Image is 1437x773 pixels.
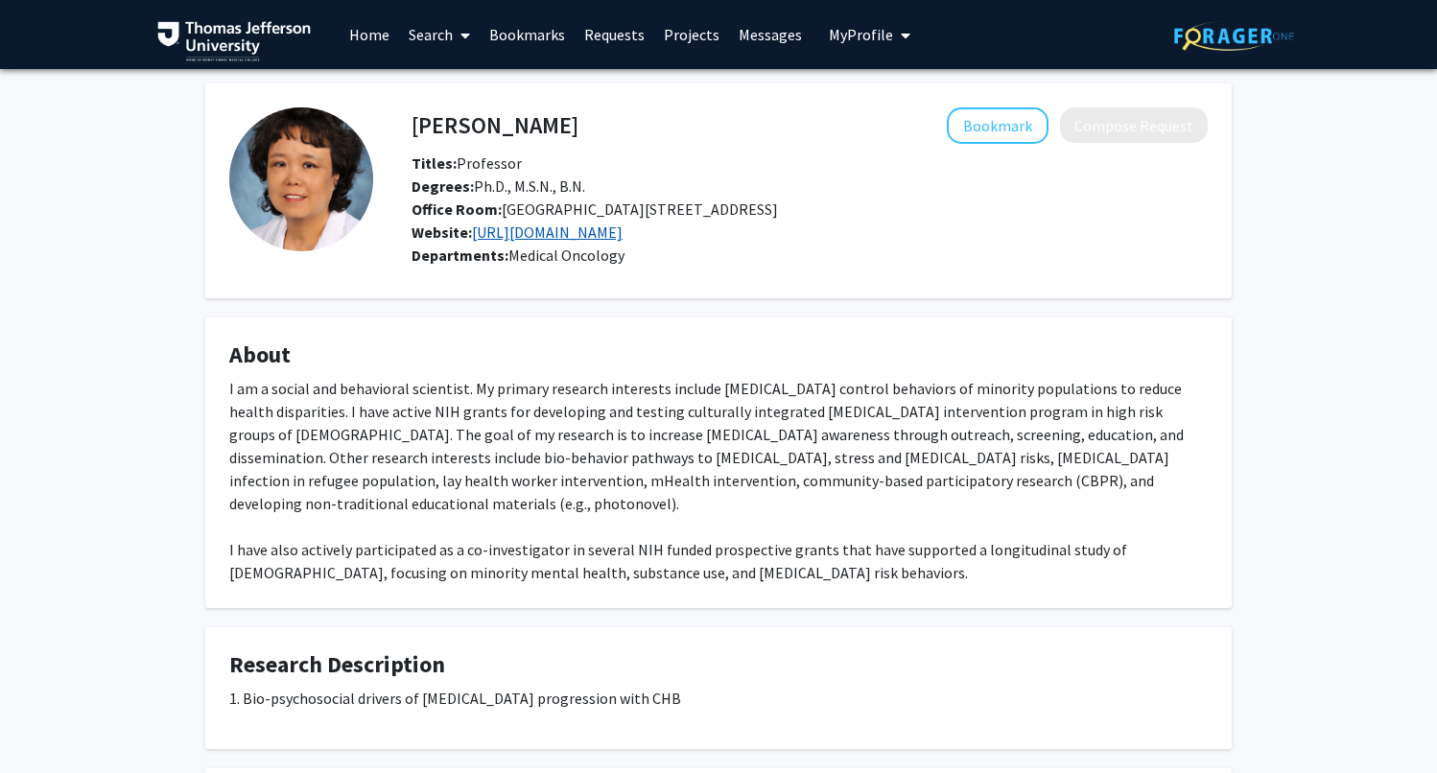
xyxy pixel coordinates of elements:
[1060,107,1208,143] button: Compose Request to Hee-Soon Juon
[412,199,778,219] span: [GEOGRAPHIC_DATA][STREET_ADDRESS]
[829,25,893,44] span: My Profile
[229,377,1208,584] div: I am a social and behavioral scientist. My primary research interests include [MEDICAL_DATA] cont...
[229,651,1208,679] h4: Research Description
[412,107,578,143] h4: [PERSON_NAME]
[14,687,82,759] iframe: Chat
[412,153,522,173] span: Professor
[575,1,654,68] a: Requests
[1174,21,1294,51] img: ForagerOne Logo
[729,1,812,68] a: Messages
[947,107,1048,144] button: Add Hee-Soon Juon to Bookmarks
[340,1,399,68] a: Home
[412,246,508,265] b: Departments:
[412,223,472,242] b: Website:
[412,153,457,173] b: Titles:
[229,107,373,251] img: Profile Picture
[412,176,474,196] b: Degrees:
[229,341,1208,369] h4: About
[157,21,311,61] img: Thomas Jefferson University Logo
[412,176,585,196] span: Ph.D., M.S.N., B.N.
[472,223,623,242] a: Opens in a new tab
[654,1,729,68] a: Projects
[508,246,624,265] span: Medical Oncology
[480,1,575,68] a: Bookmarks
[229,687,1208,710] p: 1. Bio-psychosocial drivers of [MEDICAL_DATA] progression with CHB
[412,199,502,219] b: Office Room:
[399,1,480,68] a: Search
